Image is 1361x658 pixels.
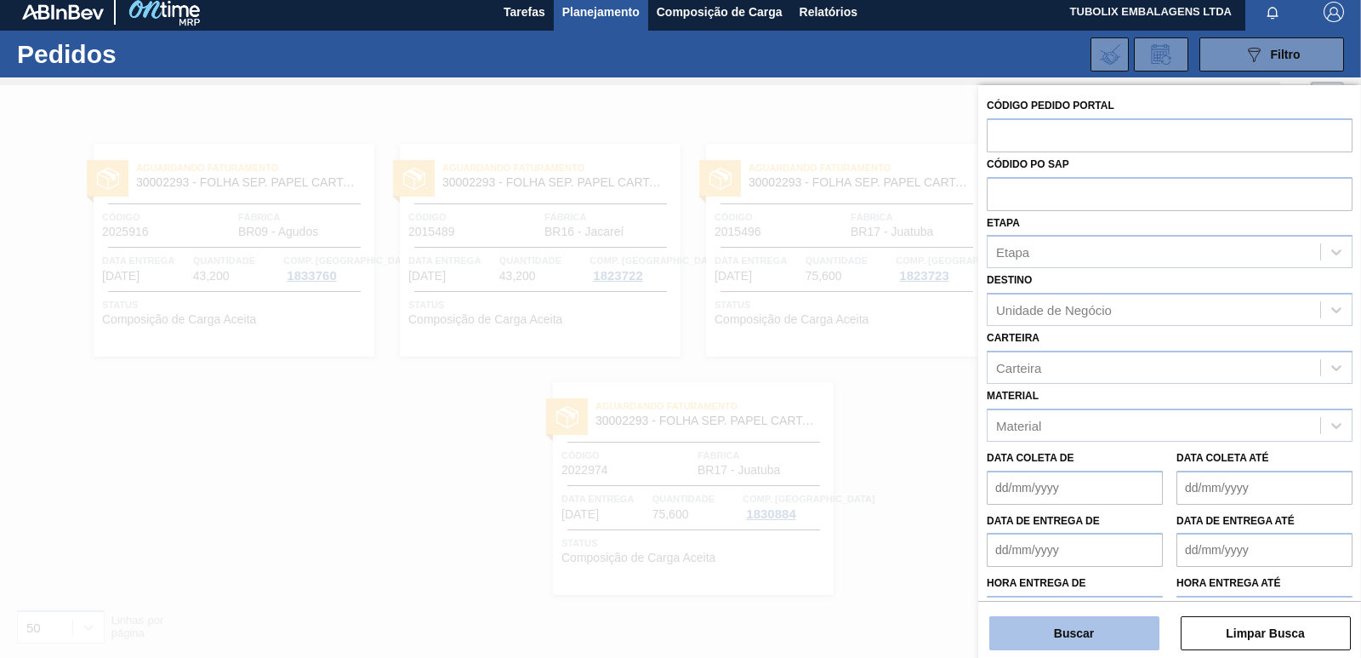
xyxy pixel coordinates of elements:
[987,158,1069,170] label: Códido PO SAP
[987,332,1039,344] label: Carteira
[987,452,1073,464] label: Data coleta de
[1199,37,1344,72] button: Filtro
[22,4,104,20] img: TNhmsLtSVTkK8tSr43FrP2fwEKptu5GPRR3wAAAABJRU5ErkJggg==
[996,303,1112,318] div: Unidade de Negócio
[996,418,1041,432] div: Material
[562,2,640,22] span: Planejamento
[1176,471,1352,505] input: dd/mm/yyyy
[987,533,1163,567] input: dd/mm/yyyy
[800,2,857,22] span: Relatórios
[996,245,1029,260] div: Etapa
[1280,82,1312,114] div: Visão em Lista
[1176,571,1352,596] label: Hora entrega até
[1134,37,1188,72] div: Solicitação de Revisão de Pedidos
[657,2,783,22] span: Composição de Carga
[987,390,1039,402] label: Material
[996,360,1041,375] div: Carteira
[987,515,1100,527] label: Data de Entrega de
[1176,515,1295,527] label: Data de Entrega até
[987,100,1114,112] label: Código Pedido Portal
[17,44,264,64] h1: Pedidos
[1176,533,1352,567] input: dd/mm/yyyy
[1271,48,1301,61] span: Filtro
[987,571,1163,596] label: Hora entrega de
[1324,2,1344,22] img: Logout
[987,274,1032,286] label: Destino
[1176,452,1268,464] label: Data coleta até
[1312,82,1344,114] div: Visão em Cards
[987,217,1020,229] label: Etapa
[1091,37,1129,72] div: Importar Negociações dos Pedidos
[504,2,545,22] span: Tarefas
[987,471,1163,505] input: dd/mm/yyyy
